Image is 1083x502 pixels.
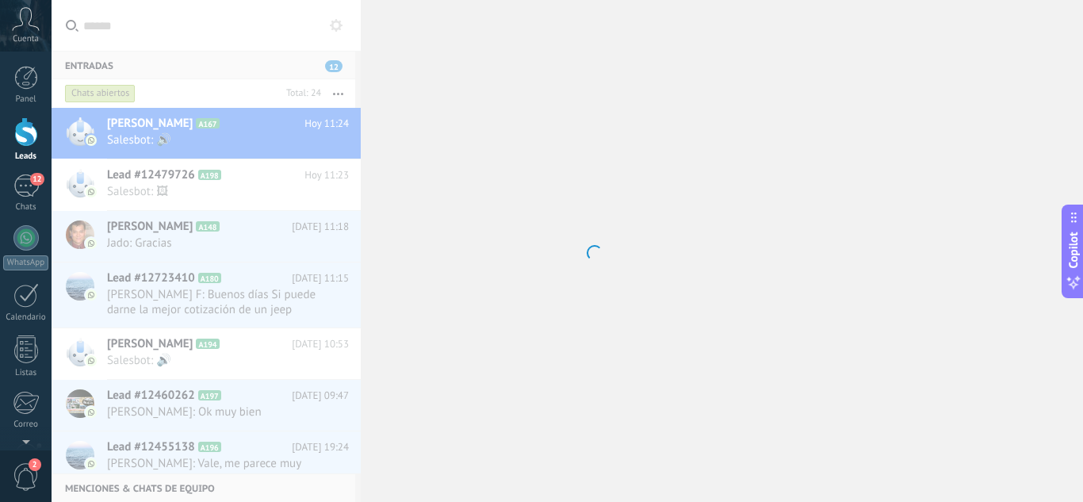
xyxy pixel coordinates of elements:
[30,173,44,186] span: 12
[3,202,49,213] div: Chats
[29,458,41,471] span: 2
[13,34,39,44] span: Cuenta
[3,368,49,378] div: Listas
[3,312,49,323] div: Calendario
[3,255,48,270] div: WhatsApp
[1066,232,1081,268] span: Copilot
[3,151,49,162] div: Leads
[3,94,49,105] div: Panel
[3,420,49,430] div: Correo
